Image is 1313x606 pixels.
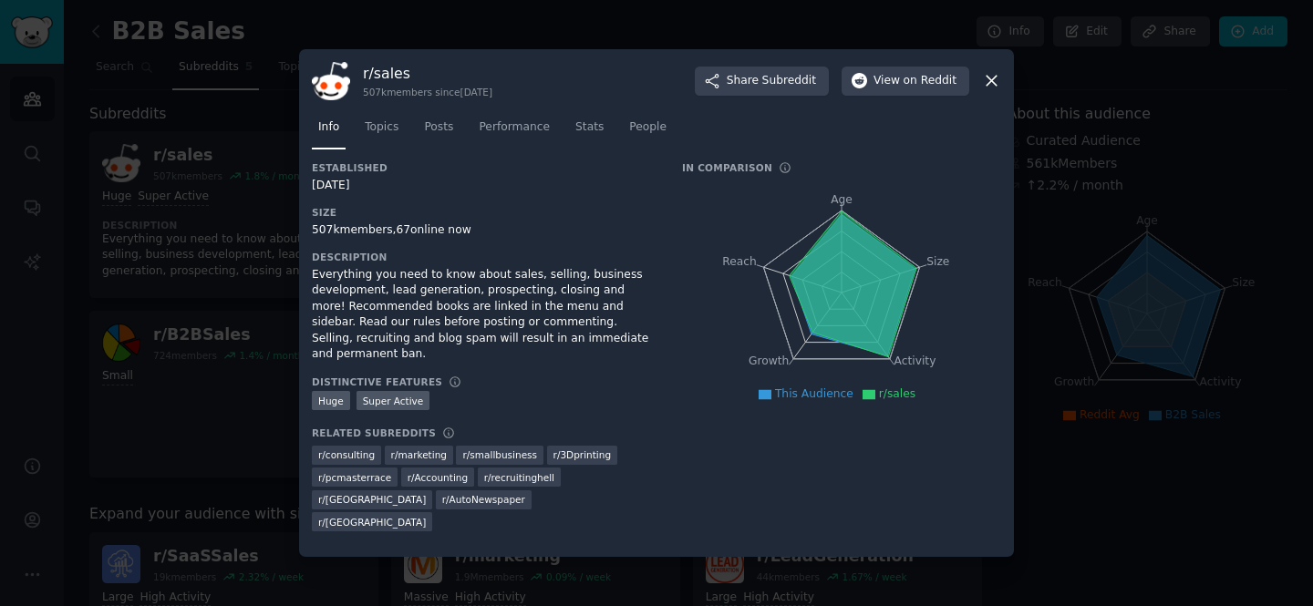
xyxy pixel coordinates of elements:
[749,354,789,367] tspan: Growth
[318,516,426,529] span: r/ [GEOGRAPHIC_DATA]
[312,251,656,263] h3: Description
[472,113,556,150] a: Performance
[629,119,667,136] span: People
[312,161,656,174] h3: Established
[762,73,816,89] span: Subreddit
[312,178,656,194] div: [DATE]
[312,267,656,363] div: Everything you need to know about sales, selling, business development, lead generation, prospect...
[312,426,436,439] h3: Related Subreddits
[553,448,612,461] span: r/ 3Dprinting
[874,73,956,89] span: View
[357,391,430,410] div: Super Active
[462,448,537,461] span: r/ smallbusiness
[879,387,915,400] span: r/sales
[775,387,853,400] span: This Audience
[424,119,453,136] span: Posts
[575,119,604,136] span: Stats
[365,119,398,136] span: Topics
[318,471,391,484] span: r/ pcmasterrace
[484,471,554,484] span: r/ recruitinghell
[312,391,350,410] div: Huge
[682,161,772,174] h3: In Comparison
[722,254,757,267] tspan: Reach
[831,193,853,206] tspan: Age
[842,67,969,96] button: Viewon Reddit
[727,73,816,89] span: Share
[363,64,492,83] h3: r/ sales
[408,471,469,484] span: r/ Accounting
[363,86,492,98] div: 507k members since [DATE]
[926,254,949,267] tspan: Size
[479,119,550,136] span: Performance
[358,113,405,150] a: Topics
[391,448,447,461] span: r/ marketing
[312,375,442,388] h3: Distinctive Features
[318,448,375,461] span: r/ consulting
[318,493,426,506] span: r/ [GEOGRAPHIC_DATA]
[312,206,656,219] h3: Size
[312,113,346,150] a: Info
[569,113,610,150] a: Stats
[318,119,339,136] span: Info
[312,62,350,100] img: sales
[894,354,936,367] tspan: Activity
[418,113,460,150] a: Posts
[695,67,829,96] button: ShareSubreddit
[623,113,673,150] a: People
[312,222,656,239] div: 507k members, 67 online now
[904,73,956,89] span: on Reddit
[442,493,525,506] span: r/ AutoNewspaper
